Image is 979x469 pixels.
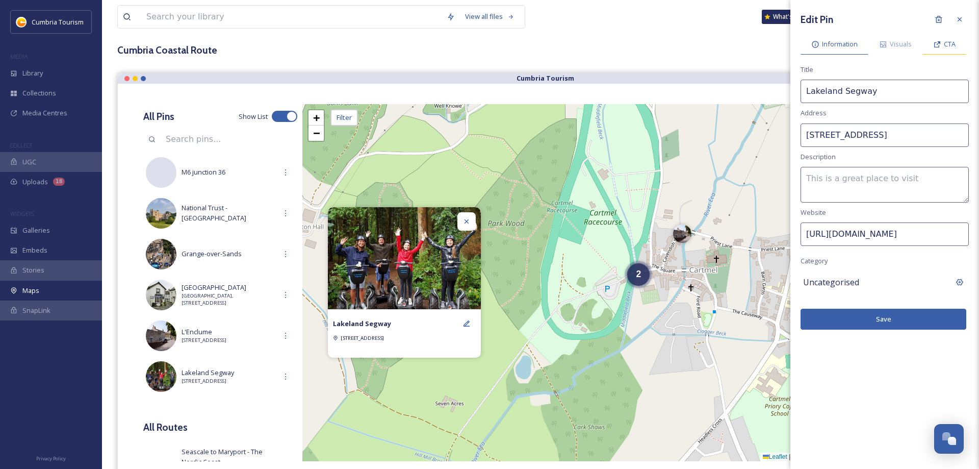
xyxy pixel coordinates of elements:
[627,263,650,286] div: 2
[944,39,956,49] span: CTA
[146,280,176,310] img: 6b7804b0-8456-4815-81b6-9f1b57f1f004.jpg
[239,112,268,121] span: Show List
[182,327,276,337] span: L'Enclume
[762,10,813,24] a: What's New
[182,368,276,378] span: Lakeland Segway
[801,223,969,246] input: https://snapsea.io
[636,269,641,279] span: 2
[182,378,276,385] span: [STREET_ADDRESS]
[801,124,969,147] input: 1 Quality Court
[53,178,65,186] div: 18
[822,39,858,49] span: Information
[182,203,276,223] span: National Trust - [GEOGRAPHIC_DATA]
[36,455,66,462] span: Privacy Policy
[182,167,276,177] span: M6 junction 36
[10,141,32,149] span: COLLECT
[801,108,827,118] span: Address
[146,361,176,392] img: 980051bc-b508-4013-8d6f-7f50519841d1.jpg
[763,453,787,460] a: Leaflet
[313,127,320,139] span: −
[801,80,969,103] input: My Attraction
[22,286,39,295] span: Maps
[801,12,833,27] h3: Edit Pin
[341,335,384,341] span: [STREET_ADDRESS]
[328,207,481,309] img: tours%40lakelandsegway.co.uk-6.jpg
[141,6,442,28] input: Search your library
[182,337,276,344] span: [STREET_ADDRESS]
[789,453,790,460] span: |
[182,292,276,307] span: [GEOGRAPHIC_DATA], [STREET_ADDRESS]
[22,177,48,187] span: Uploads
[801,208,826,217] span: Website
[143,420,188,435] h3: All Routes
[182,283,276,292] span: [GEOGRAPHIC_DATA]
[143,109,174,124] h3: All Pins
[22,306,50,315] span: SnapLink
[801,152,836,162] span: Description
[22,226,50,235] span: Galleries
[32,17,84,27] span: Cumbria Tourism
[146,198,176,229] img: e14e11aa-8b70-409f-b82f-082f76f9d1f1.jpg
[36,452,66,464] a: Privacy Policy
[330,109,358,126] div: Filter
[308,126,324,141] a: Zoom out
[22,245,47,255] span: Embeds
[308,110,324,126] a: Zoom in
[760,453,943,461] div: Map Courtesy of © contributors
[10,53,28,60] span: MEDIA
[934,424,964,454] button: Open Chat
[803,276,859,288] span: Uncategorised
[182,447,276,466] span: Seascale to Maryport - The Nordic Coast
[801,309,966,330] button: Save
[161,128,297,151] input: Search pins...
[801,256,828,266] span: Category
[333,319,391,328] strong: Lakeland Segway
[16,17,27,27] img: images.jpg
[460,7,520,27] a: View all files
[313,111,320,124] span: +
[182,249,276,259] span: Grange-over-Sands
[341,333,384,342] a: [STREET_ADDRESS]
[890,39,912,49] span: Visuals
[22,88,56,98] span: Collections
[10,210,34,217] span: WIDGETS
[146,239,176,269] img: Attract%2520and%2520Disperse%2520%28884%2520of%25201364%29.jpg
[22,265,44,275] span: Stories
[117,43,217,58] h3: Cumbria Coastal Route
[22,157,36,167] span: UGC
[146,320,176,351] img: Bay%2520Cumbria%2520Tourism%2520167.jpg
[22,68,43,78] span: Library
[517,73,574,83] strong: Cumbria Tourism
[22,108,67,118] span: Media Centres
[801,65,813,75] span: Title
